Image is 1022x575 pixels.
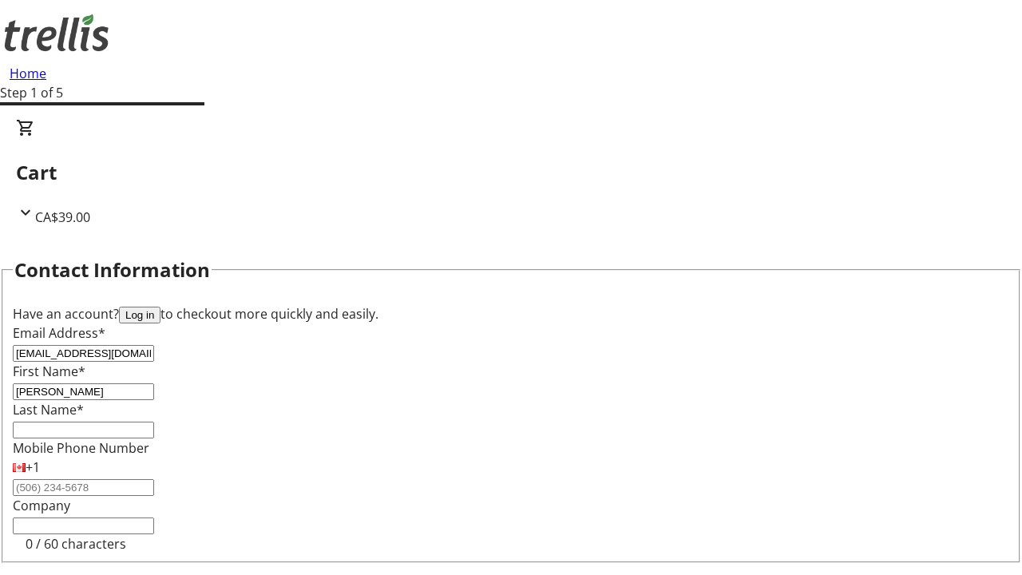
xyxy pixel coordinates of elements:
label: Mobile Phone Number [13,439,149,457]
div: Have an account? to checkout more quickly and easily. [13,304,1009,323]
input: (506) 234-5678 [13,479,154,496]
h2: Contact Information [14,256,210,284]
span: CA$39.00 [35,208,90,226]
button: Log in [119,307,160,323]
label: Last Name* [13,401,84,418]
label: First Name* [13,363,85,380]
tr-character-limit: 0 / 60 characters [26,535,126,553]
label: Email Address* [13,324,105,342]
div: CartCA$39.00 [16,118,1006,227]
h2: Cart [16,158,1006,187]
label: Company [13,497,70,514]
